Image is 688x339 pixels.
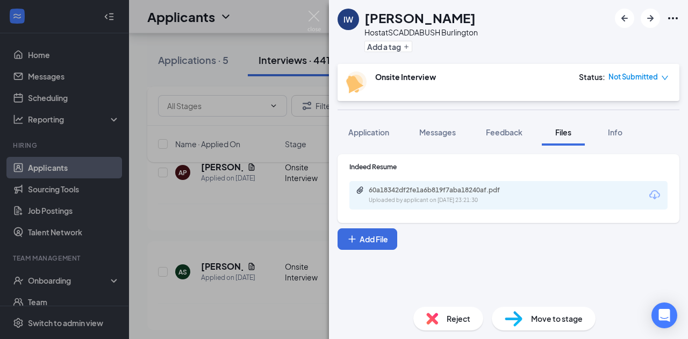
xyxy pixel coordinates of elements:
[486,127,522,137] span: Feedback
[375,72,436,82] b: Onsite Interview
[338,228,397,250] button: Add FilePlus
[644,12,657,25] svg: ArrowRight
[364,27,478,38] div: Host at SCADDABUSH Burlington
[356,186,530,205] a: Paperclip60a18342df2fe1a6b819f7aba18240af.pdfUploaded by applicant on [DATE] 23:21:30
[343,14,353,25] div: IW
[369,196,530,205] div: Uploaded by applicant on [DATE] 23:21:30
[608,71,658,82] span: Not Submitted
[641,9,660,28] button: ArrowRight
[419,127,456,137] span: Messages
[618,12,631,25] svg: ArrowLeftNew
[615,9,634,28] button: ArrowLeftNew
[579,71,605,82] div: Status :
[666,12,679,25] svg: Ellipses
[531,313,583,324] span: Move to stage
[348,127,389,137] span: Application
[356,186,364,194] svg: Paperclip
[661,74,669,82] span: down
[369,186,519,194] div: 60a18342df2fe1a6b819f7aba18240af.pdf
[608,127,622,137] span: Info
[651,302,677,328] div: Open Intercom Messenger
[447,313,470,324] span: Reject
[364,9,476,27] h1: [PERSON_NAME]
[555,127,571,137] span: Files
[347,234,357,244] svg: Plus
[349,162,668,171] div: Indeed Resume
[364,41,412,52] button: PlusAdd a tag
[403,44,410,50] svg: Plus
[648,189,661,201] svg: Download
